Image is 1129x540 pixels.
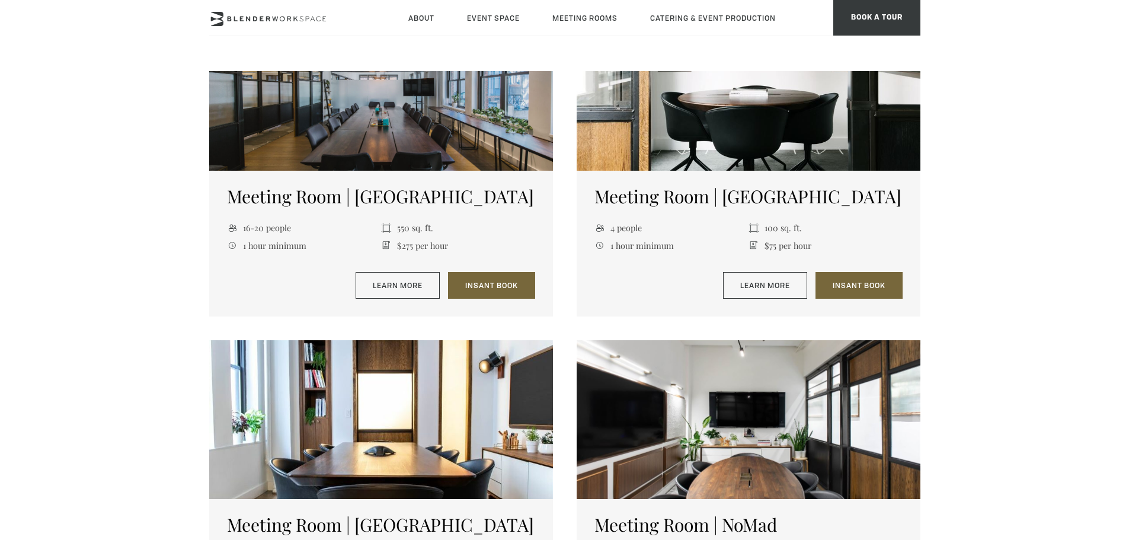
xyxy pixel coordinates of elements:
li: 4 people [594,219,749,237]
li: 16-20 people [227,219,381,237]
li: 100 sq. ft. [749,219,903,237]
a: Insant Book [448,272,535,299]
h5: Meeting Room | NoMad [594,514,903,535]
li: $75 per hour [749,237,903,254]
li: $275 per hour [381,237,535,254]
li: 550 sq. ft. [381,219,535,237]
a: Learn More [356,272,440,299]
li: 1 hour minimum [227,237,381,254]
a: Learn More [723,272,807,299]
a: Insant Book [815,272,903,299]
li: 1 hour minimum [594,237,749,254]
h5: Meeting Room | [GEOGRAPHIC_DATA] [227,514,535,535]
h5: Meeting Room | [GEOGRAPHIC_DATA] [594,186,903,207]
h5: Meeting Room | [GEOGRAPHIC_DATA] [227,186,535,207]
